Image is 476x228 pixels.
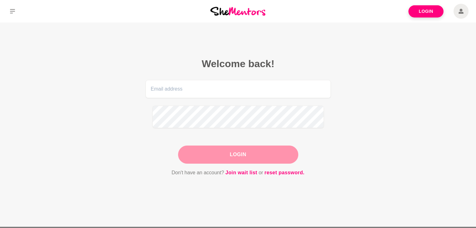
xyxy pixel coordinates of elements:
a: Login [408,5,443,17]
a: reset password. [264,169,305,177]
img: She Mentors Logo [210,7,265,15]
input: Email address [146,80,331,98]
a: Join wait list [225,169,257,177]
p: Don't have an account? or [146,169,331,177]
h2: Welcome back! [146,57,331,70]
